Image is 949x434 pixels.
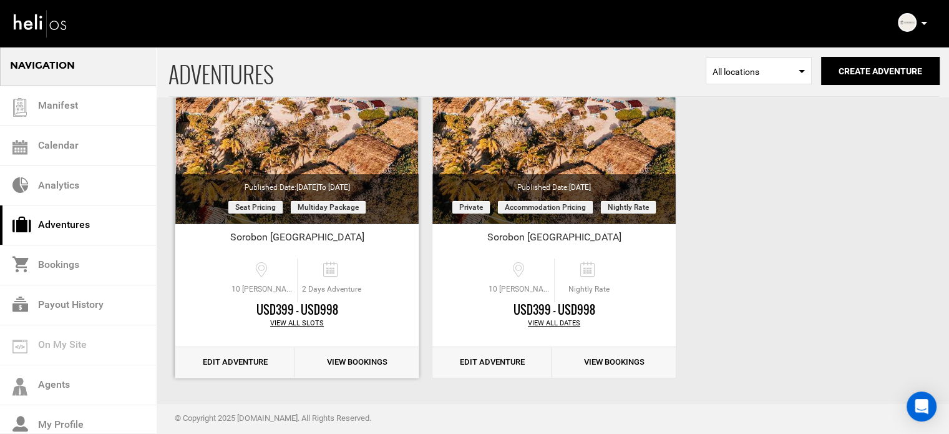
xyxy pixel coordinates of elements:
span: Seat Pricing [228,201,283,214]
span: 10 [PERSON_NAME], [GEOGRAPHIC_DATA], [GEOGRAPHIC_DATA] [485,284,554,295]
a: Edit Adventure [432,347,552,378]
img: heli-logo [12,7,69,40]
img: calendar.svg [12,140,27,155]
span: Select box activate [706,57,812,84]
span: [DATE] [569,183,591,192]
span: ADVENTURES [168,46,706,96]
span: [DATE] [296,183,350,192]
img: agents-icon.svg [12,378,27,396]
span: Accommodation Pricing [498,201,593,214]
a: View Bookings [297,347,416,378]
img: guest-list.svg [11,98,29,117]
span: All locations [713,66,805,78]
span: Nightly rate [601,201,656,214]
a: View Bookings [554,347,673,378]
div: USD399 - USD998 [432,302,676,318]
span: 10 [PERSON_NAME], [GEOGRAPHIC_DATA], [GEOGRAPHIC_DATA] [228,284,297,295]
div: Sorobon [GEOGRAPHIC_DATA] [432,230,676,249]
div: Published Date: [175,174,419,193]
div: View All Dates [432,318,676,328]
span: Private [452,201,490,214]
div: Sorobon [GEOGRAPHIC_DATA] [175,230,419,249]
img: 5c7da5aa28ceef697a9957b3d879b2b3.png [898,13,917,32]
span: Nightly Rate [555,284,623,295]
div: View All Slots [175,318,419,328]
span: Multiday package [291,201,366,214]
a: Edit Adventure [175,347,294,378]
span: to [DATE] [318,183,350,192]
div: Published Date: [432,174,676,193]
img: on_my_site.svg [12,340,27,353]
button: Create Adventure [821,57,940,85]
span: 2 Days Adventure [298,284,366,295]
div: USD399 - USD998 [175,302,419,318]
div: Open Intercom Messenger [907,392,937,422]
